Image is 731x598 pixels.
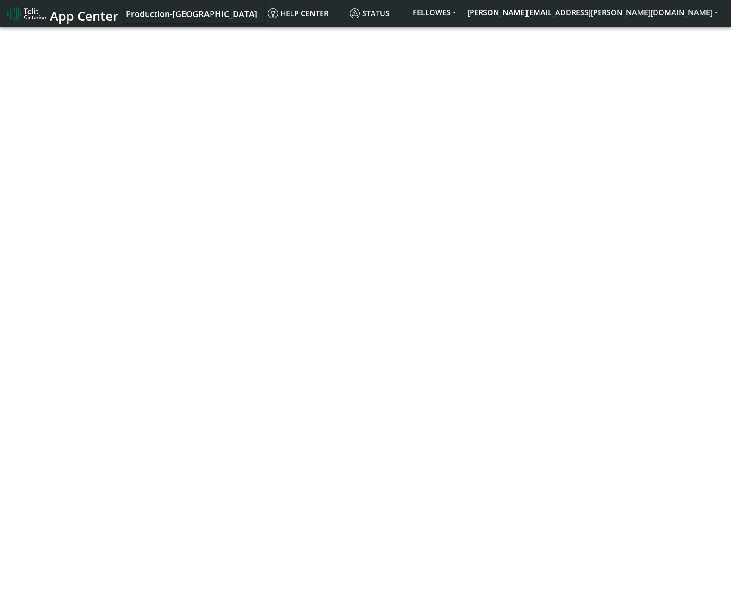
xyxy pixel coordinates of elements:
span: Production-[GEOGRAPHIC_DATA] [126,8,257,19]
button: FELLOWES [407,4,462,21]
button: [PERSON_NAME][EMAIL_ADDRESS][PERSON_NAME][DOMAIN_NAME] [462,4,724,21]
span: Help center [268,8,328,18]
a: Your current platform instance [125,4,257,23]
img: status.svg [350,8,360,18]
span: Status [350,8,390,18]
img: logo-telit-cinterion-gw-new.png [7,6,46,21]
a: Status [346,4,407,23]
img: knowledge.svg [268,8,278,18]
a: App Center [7,4,117,24]
span: App Center [50,7,118,24]
a: Help center [264,4,346,23]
